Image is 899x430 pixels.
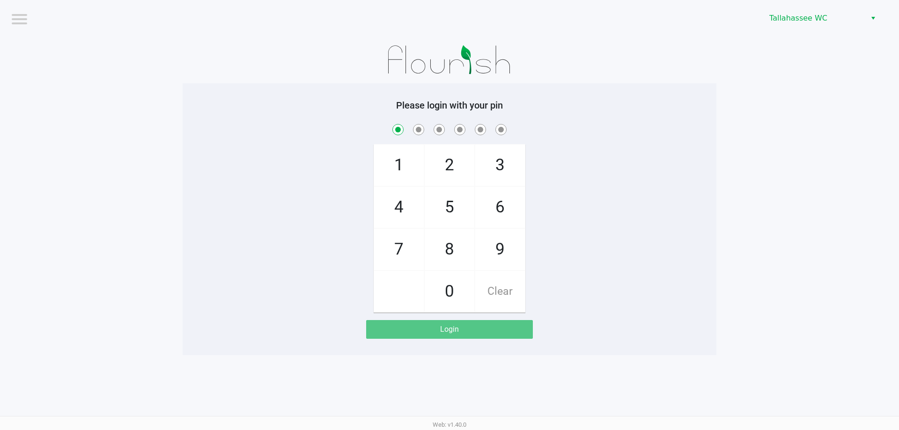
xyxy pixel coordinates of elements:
span: 7 [374,229,424,270]
span: Clear [475,271,525,312]
span: Web: v1.40.0 [433,421,466,428]
span: Tallahassee WC [769,13,861,24]
span: 3 [475,145,525,186]
span: 2 [425,145,474,186]
button: Select [866,10,880,27]
h5: Please login with your pin [190,100,709,111]
span: 0 [425,271,474,312]
span: 6 [475,187,525,228]
span: 8 [425,229,474,270]
span: 1 [374,145,424,186]
span: 9 [475,229,525,270]
span: 5 [425,187,474,228]
span: 4 [374,187,424,228]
